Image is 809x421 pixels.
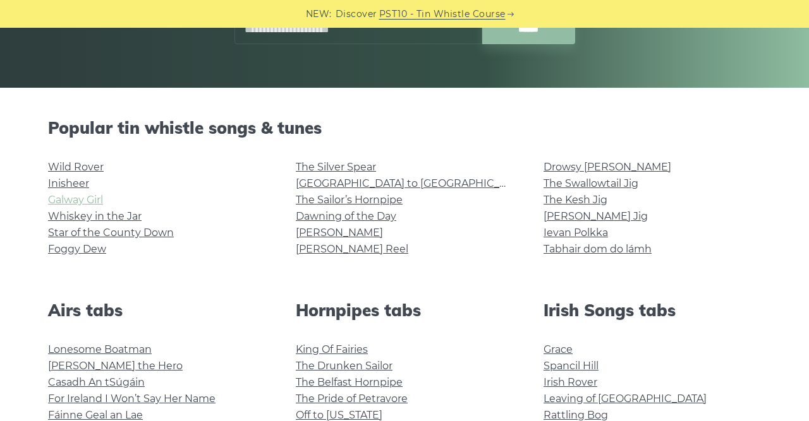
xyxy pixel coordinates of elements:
[48,243,106,255] a: Foggy Dew
[544,227,608,239] a: Ievan Polkka
[544,194,607,206] a: The Kesh Jig
[48,194,103,206] a: Galway Girl
[296,227,383,239] a: [PERSON_NAME]
[544,360,599,372] a: Spancil Hill
[336,7,377,21] span: Discover
[544,300,761,320] h2: Irish Songs tabs
[48,376,145,388] a: Casadh An tSúgáin
[48,300,265,320] h2: Airs tabs
[296,409,382,421] a: Off to [US_STATE]
[544,409,608,421] a: Rattling Bog
[48,161,104,173] a: Wild Rover
[306,7,332,21] span: NEW:
[48,227,174,239] a: Star of the County Down
[296,343,368,355] a: King Of Fairies
[296,300,513,320] h2: Hornpipes tabs
[296,161,376,173] a: The Silver Spear
[48,343,152,355] a: Lonesome Boatman
[48,210,142,222] a: Whiskey in the Jar
[544,393,707,405] a: Leaving of [GEOGRAPHIC_DATA]
[296,243,408,255] a: [PERSON_NAME] Reel
[296,376,403,388] a: The Belfast Hornpipe
[544,210,648,222] a: [PERSON_NAME] Jig
[544,376,597,388] a: Irish Rover
[544,243,652,255] a: Tabhair dom do lámh
[544,343,573,355] a: Grace
[296,177,529,189] a: [GEOGRAPHIC_DATA] to [GEOGRAPHIC_DATA]
[296,360,392,372] a: The Drunken Sailor
[544,177,638,189] a: The Swallowtail Jig
[48,393,216,405] a: For Ireland I Won’t Say Her Name
[296,393,408,405] a: The Pride of Petravore
[48,360,183,372] a: [PERSON_NAME] the Hero
[48,177,89,189] a: Inisheer
[48,409,143,421] a: Fáinne Geal an Lae
[48,118,761,138] h2: Popular tin whistle songs & tunes
[296,194,403,206] a: The Sailor’s Hornpipe
[379,7,506,21] a: PST10 - Tin Whistle Course
[296,210,396,222] a: Dawning of the Day
[544,161,671,173] a: Drowsy [PERSON_NAME]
